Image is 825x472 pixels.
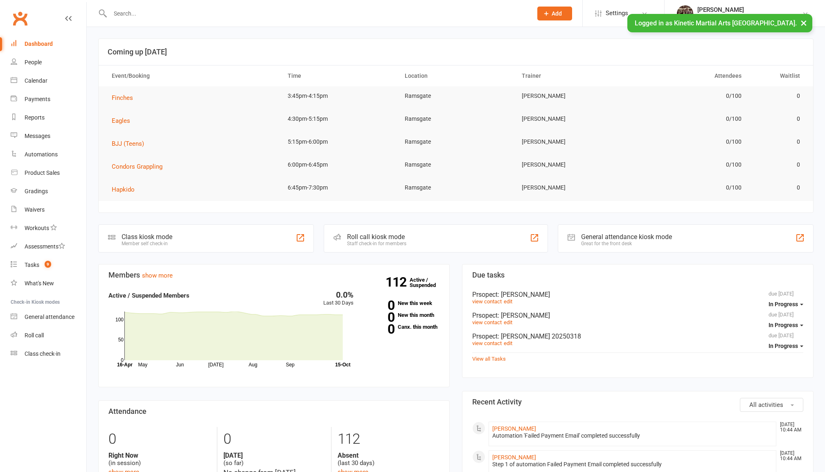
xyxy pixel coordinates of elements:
div: Tasks [25,262,39,268]
th: Event/Booking [104,65,280,86]
div: Prsopect [472,291,803,298]
button: In Progress [769,297,803,312]
td: 0/100 [631,109,748,129]
h3: Recent Activity [472,398,803,406]
div: (so far) [223,452,325,467]
strong: 0 [366,299,394,312]
a: view contact [472,340,502,346]
button: BJJ (Teens) [112,139,150,149]
a: edit [504,298,512,305]
a: Gradings [11,182,86,201]
td: 0 [749,109,807,129]
a: Product Sales [11,164,86,182]
td: 0/100 [631,86,748,106]
div: Payments [25,96,50,102]
td: 4:30pm-5:15pm [280,109,397,129]
div: Dashboard [25,41,53,47]
div: [PERSON_NAME] [697,6,802,14]
div: Prsopect [472,332,803,340]
td: Ramsgate [397,178,514,197]
div: Assessments [25,243,65,250]
th: Attendees [631,65,748,86]
a: [PERSON_NAME] [492,425,536,432]
strong: Absent [338,452,440,459]
a: view contact [472,319,502,325]
div: Waivers [25,206,45,213]
a: 112Active / Suspended [410,271,446,294]
a: [PERSON_NAME] [492,454,536,461]
a: Assessments [11,237,86,256]
div: What's New [25,280,54,287]
td: 3:45pm-4:15pm [280,86,397,106]
td: [PERSON_NAME] [514,109,631,129]
div: Class kiosk mode [122,233,172,241]
td: [PERSON_NAME] [514,86,631,106]
strong: 0 [366,311,394,323]
a: Class kiosk mode [11,345,86,363]
a: 0Canx. this month [366,324,440,330]
th: Time [280,65,397,86]
button: Eagles [112,116,136,126]
td: 0/100 [631,155,748,174]
a: Roll call [11,326,86,345]
div: People [25,59,42,65]
div: Product Sales [25,169,60,176]
strong: Active / Suspended Members [108,292,189,299]
a: Reports [11,108,86,127]
div: Messages [25,133,50,139]
strong: 112 [385,276,410,288]
td: Ramsgate [397,86,514,106]
a: People [11,53,86,72]
span: In Progress [769,322,798,328]
td: 0 [749,155,807,174]
div: Calendar [25,77,47,84]
a: General attendance kiosk mode [11,308,86,326]
td: Ramsgate [397,109,514,129]
time: [DATE] 10:44 AM [776,422,803,433]
div: Gradings [25,188,48,194]
div: 112 [338,427,440,452]
a: Workouts [11,219,86,237]
div: Staff check-in for members [347,241,406,246]
span: In Progress [769,301,798,307]
span: Eagles [112,117,130,124]
div: Roll call kiosk mode [347,233,406,241]
a: show more [142,272,173,279]
button: × [796,14,811,32]
div: 0 [223,427,325,452]
div: Great for the front desk [581,241,672,246]
img: thumb_image1665806850.png [677,5,693,22]
span: Hapkido [112,186,135,193]
span: All activities [749,401,783,409]
td: [PERSON_NAME] [514,155,631,174]
td: 5:15pm-6:00pm [280,132,397,151]
div: Step 1 of automation Failed Payment Email completed successfully [492,461,773,468]
td: 0/100 [631,178,748,197]
a: Payments [11,90,86,108]
button: Finches [112,93,139,103]
h3: Members [108,271,440,279]
button: Hapkido [112,185,140,194]
div: Roll call [25,332,44,339]
span: : [PERSON_NAME] 20250318 [498,332,581,340]
div: Automation 'Failed Payment Email' completed successfully [492,432,773,439]
a: What's New [11,274,86,293]
span: : [PERSON_NAME] [498,291,550,298]
a: edit [504,340,512,346]
strong: Right Now [108,452,211,459]
a: Dashboard [11,35,86,53]
a: Clubworx [10,8,30,29]
span: Condors Grappling [112,163,162,170]
span: : [PERSON_NAME] [498,312,550,319]
strong: 0 [366,323,394,335]
span: Logged in as Kinetic Martial Arts [GEOGRAPHIC_DATA]. [635,19,797,27]
input: Search... [108,8,527,19]
a: View all Tasks [472,356,506,362]
div: Kinetic Martial Arts [GEOGRAPHIC_DATA] [697,14,802,21]
div: Last 30 Days [323,291,354,307]
td: 6:00pm-6:45pm [280,155,397,174]
td: Ramsgate [397,155,514,174]
a: Tasks 9 [11,256,86,274]
a: Messages [11,127,86,145]
span: BJJ (Teens) [112,140,144,147]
